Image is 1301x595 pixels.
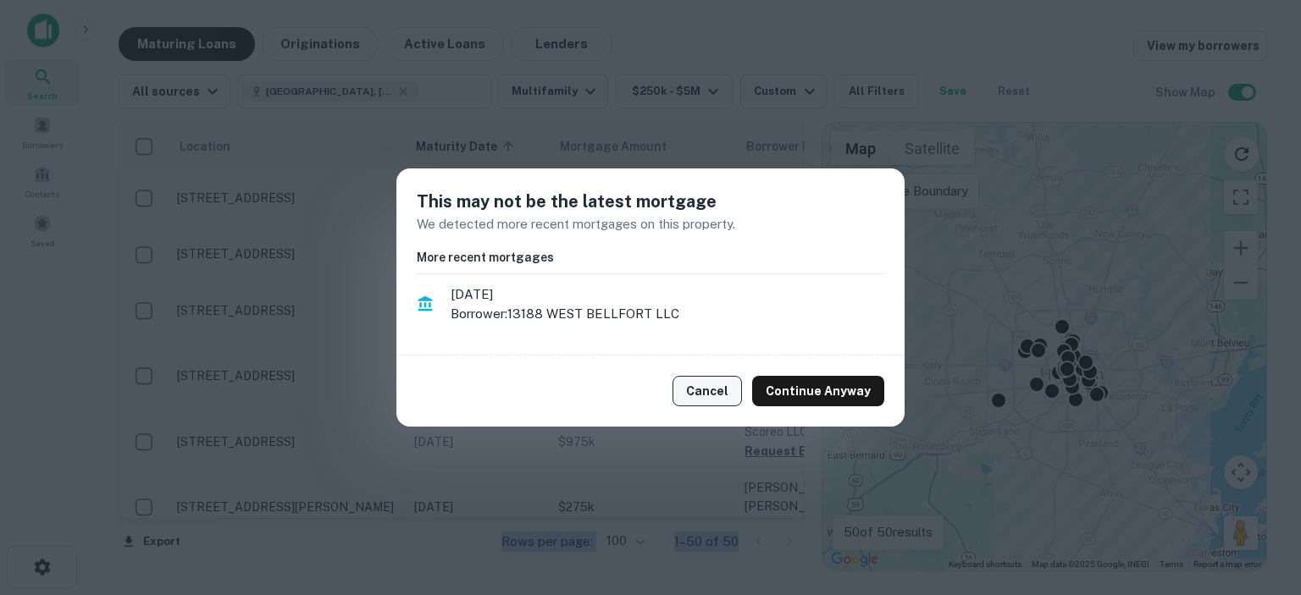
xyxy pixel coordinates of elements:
h6: More recent mortgages [417,248,884,267]
iframe: Chat Widget [1216,460,1301,541]
button: Continue Anyway [752,376,884,406]
h5: This may not be the latest mortgage [417,189,884,214]
button: Cancel [673,376,742,406]
p: We detected more recent mortgages on this property. [417,214,884,234]
p: Borrower: 13188 WEST BELLFORT LLC [451,304,884,324]
span: [DATE] [451,284,884,305]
